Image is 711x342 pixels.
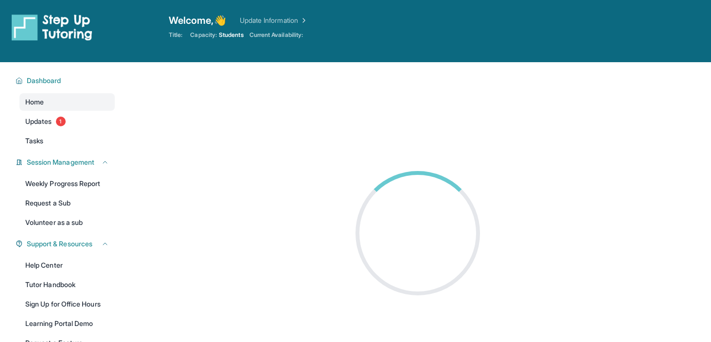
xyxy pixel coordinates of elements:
[56,117,66,126] span: 1
[169,14,226,27] span: Welcome, 👋
[19,132,115,150] a: Tasks
[19,276,115,293] a: Tutor Handbook
[23,239,109,249] button: Support & Resources
[19,113,115,130] a: Updates1
[298,16,308,25] img: Chevron Right
[23,157,109,167] button: Session Management
[19,256,115,274] a: Help Center
[27,239,92,249] span: Support & Resources
[27,76,61,85] span: Dashboard
[23,76,109,85] button: Dashboard
[19,214,115,231] a: Volunteer as a sub
[219,31,244,39] span: Students
[19,93,115,111] a: Home
[190,31,217,39] span: Capacity:
[25,136,43,146] span: Tasks
[240,16,308,25] a: Update Information
[19,175,115,192] a: Weekly Progress Report
[249,31,303,39] span: Current Availability:
[12,14,92,41] img: logo
[25,97,44,107] span: Home
[169,31,182,39] span: Title:
[27,157,94,167] span: Session Management
[19,295,115,313] a: Sign Up for Office Hours
[19,315,115,332] a: Learning Portal Demo
[19,194,115,212] a: Request a Sub
[25,117,52,126] span: Updates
